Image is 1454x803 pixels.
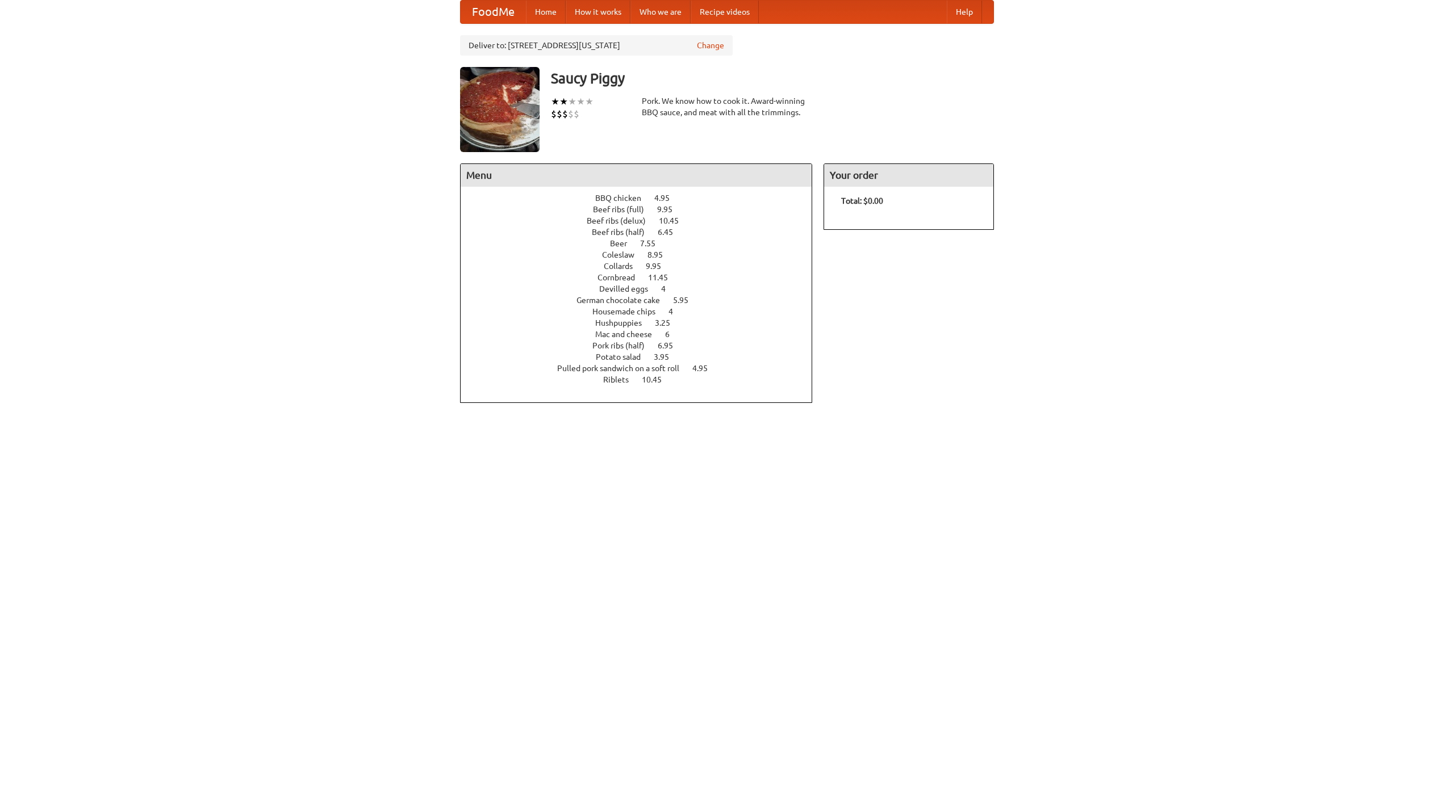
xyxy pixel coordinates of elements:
span: Beef ribs (half) [592,228,656,237]
b: Total: $0.00 [841,196,883,205]
a: Coleslaw 8.95 [602,250,684,259]
li: $ [551,108,557,120]
a: Home [526,1,566,23]
span: 4.95 [692,364,719,373]
span: Cornbread [598,273,646,282]
span: 6.45 [658,228,684,237]
a: Beef ribs (half) 6.45 [592,228,694,237]
span: Beef ribs (delux) [587,216,657,225]
a: Beef ribs (full) 9.95 [593,205,693,214]
a: Housemade chips 4 [592,307,694,316]
span: 8.95 [647,250,674,259]
span: Mac and cheese [595,330,663,339]
span: Hushpuppies [595,318,653,327]
span: Pulled pork sandwich on a soft roll [557,364,691,373]
h4: Your order [824,164,993,187]
span: 11.45 [648,273,679,282]
a: BBQ chicken 4.95 [595,194,691,203]
a: Beef ribs (delux) 10.45 [587,216,700,225]
span: 4 [661,284,677,293]
a: Riblets 10.45 [603,375,683,384]
a: FoodMe [461,1,526,23]
span: 4.95 [654,194,681,203]
li: $ [568,108,574,120]
span: 6 [665,330,681,339]
span: 3.95 [654,352,680,361]
a: Hushpuppies 3.25 [595,318,691,327]
a: Mac and cheese 6 [595,330,691,339]
a: Pork ribs (half) 6.95 [592,341,694,350]
span: Beer [610,239,638,248]
li: ★ [585,95,594,108]
a: Potato salad 3.95 [596,352,690,361]
span: BBQ chicken [595,194,653,203]
span: 9.95 [646,262,672,271]
span: 10.45 [642,375,673,384]
a: Pulled pork sandwich on a soft roll 4.95 [557,364,729,373]
span: 3.25 [655,318,682,327]
a: Devilled eggs 4 [599,284,687,293]
span: Coleslaw [602,250,646,259]
span: Riblets [603,375,640,384]
span: 9.95 [657,205,684,214]
li: $ [557,108,562,120]
li: ★ [551,95,559,108]
span: Pork ribs (half) [592,341,656,350]
a: Change [697,40,724,51]
span: Potato salad [596,352,652,361]
h4: Menu [461,164,812,187]
div: Pork. We know how to cook it. Award-winning BBQ sauce, and meat with all the trimmings. [642,95,812,118]
img: angular.jpg [460,67,540,152]
span: Housemade chips [592,307,667,316]
li: ★ [559,95,568,108]
span: Devilled eggs [599,284,659,293]
li: ★ [576,95,585,108]
span: 7.55 [640,239,667,248]
li: ★ [568,95,576,108]
span: 6.95 [658,341,684,350]
span: Collards [604,262,644,271]
span: German chocolate cake [576,296,671,305]
span: 10.45 [659,216,690,225]
a: Cornbread 11.45 [598,273,689,282]
span: Beef ribs (full) [593,205,655,214]
span: 4 [668,307,684,316]
a: Help [947,1,982,23]
li: $ [574,108,579,120]
a: Collards 9.95 [604,262,682,271]
a: How it works [566,1,630,23]
a: Who we are [630,1,691,23]
h3: Saucy Piggy [551,67,994,90]
a: German chocolate cake 5.95 [576,296,709,305]
div: Deliver to: [STREET_ADDRESS][US_STATE] [460,35,733,56]
span: 5.95 [673,296,700,305]
li: $ [562,108,568,120]
a: Recipe videos [691,1,759,23]
a: Beer 7.55 [610,239,676,248]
